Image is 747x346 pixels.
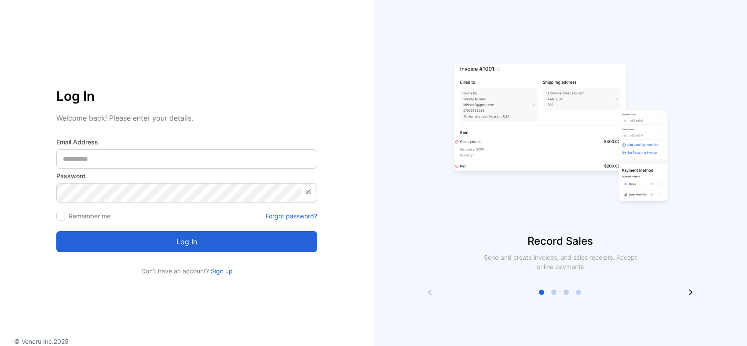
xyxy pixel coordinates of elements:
p: Don't have an account? [56,266,317,276]
p: Welcome back! Please enter your details. [56,113,317,123]
p: Record Sales [373,233,747,249]
img: vencru logo [56,35,100,83]
a: Forgot password? [266,211,317,221]
label: Password [56,171,317,180]
p: Log In [56,85,317,107]
p: Send and create invoices, and sales receipts. Accept online payments [476,253,645,271]
button: Log in [56,231,317,252]
label: Remember me [69,212,110,220]
a: Sign up [209,267,233,275]
label: Email Address [56,137,317,147]
img: slider image [450,35,670,233]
